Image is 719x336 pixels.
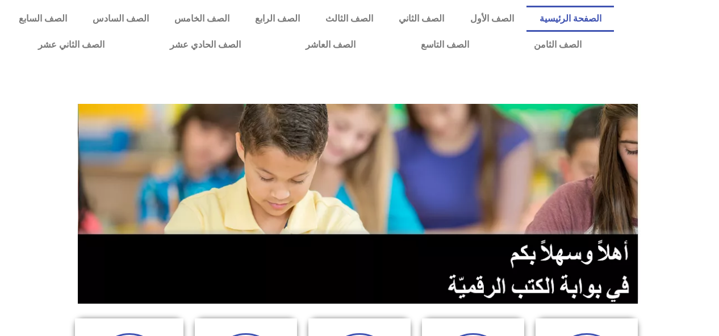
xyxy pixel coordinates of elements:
[80,6,161,32] a: الصف السادس
[6,6,80,32] a: الصف السابع
[6,32,137,58] a: الصف الثاني عشر
[388,32,501,58] a: الصف التاسع
[273,32,388,58] a: الصف العاشر
[457,6,526,32] a: الصف الأول
[313,6,386,32] a: الصف الثالث
[501,32,614,58] a: الصف الثامن
[137,32,273,58] a: الصف الحادي عشر
[243,6,313,32] a: الصف الرابع
[161,6,242,32] a: الصف الخامس
[526,6,614,32] a: الصفحة الرئيسية
[386,6,457,32] a: الصف الثاني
